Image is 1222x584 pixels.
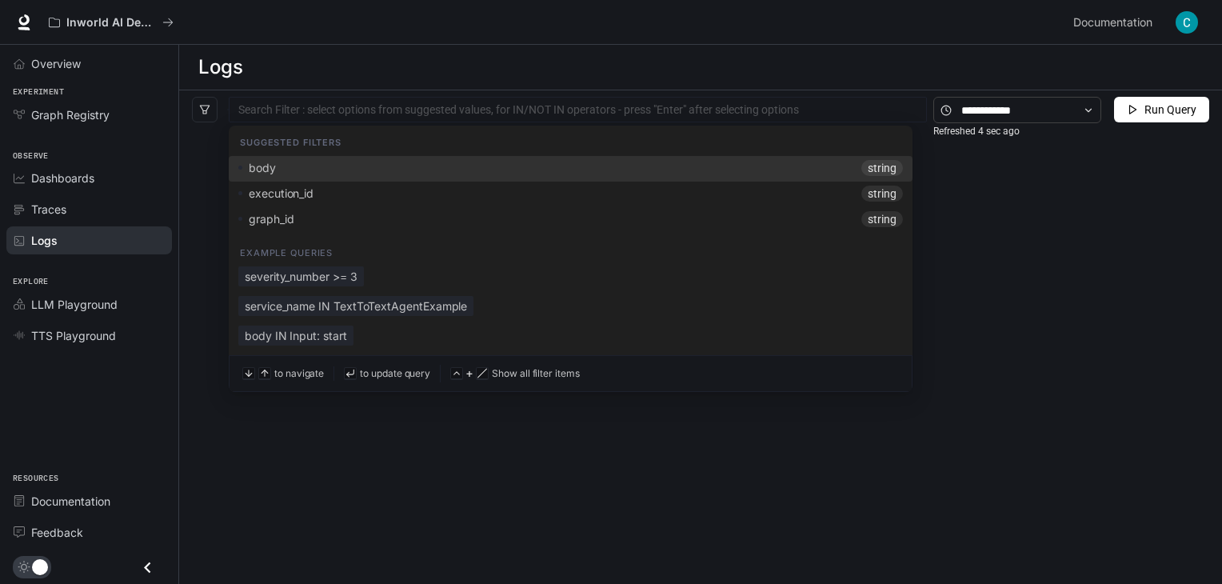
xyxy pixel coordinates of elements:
[31,493,110,510] span: Documentation
[6,226,172,254] a: Logs
[1114,97,1209,122] button: Run Query
[249,161,276,175] span: body
[31,106,110,123] span: Graph Registry
[6,101,172,129] a: Graph Registry
[238,296,473,316] span: service_name IN TextToTextAgentExample
[31,170,94,186] span: Dashboards
[229,236,913,266] div: Example Queries
[31,201,66,218] span: Traces
[6,195,172,223] a: Traces
[31,524,83,541] span: Feedback
[130,551,166,584] button: Close drawer
[238,266,364,286] span: severity_number >= 3
[440,365,580,382] section: +
[238,326,353,346] span: body IN Input: start
[199,104,210,115] span: filter
[32,558,48,575] span: Dark mode toggle
[6,290,172,318] a: LLM Playground
[192,97,218,122] button: filter
[229,126,913,156] div: Suggested Filters
[861,160,903,176] span: string
[6,487,172,515] a: Documentation
[274,366,324,381] span: to navigate
[360,366,430,381] span: to update query
[492,366,580,381] span: Show all filter items
[1067,6,1164,38] a: Documentation
[31,55,81,72] span: Overview
[66,16,156,30] p: Inworld AI Demos
[249,212,294,226] span: graph_id
[933,124,1020,139] article: Refreshed 4 sec ago
[861,186,903,202] span: string
[1144,101,1196,118] span: Run Query
[1176,11,1198,34] img: User avatar
[6,50,172,78] a: Overview
[861,211,903,227] span: string
[249,186,313,201] span: execution_id
[42,6,181,38] button: All workspaces
[31,296,118,313] span: LLM Playground
[6,322,172,350] a: TTS Playground
[31,232,58,249] span: Logs
[6,518,172,546] a: Feedback
[1171,6,1203,38] button: User avatar
[1073,13,1152,33] span: Documentation
[6,164,172,192] a: Dashboards
[198,51,242,83] h1: Logs
[31,327,116,344] span: TTS Playground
